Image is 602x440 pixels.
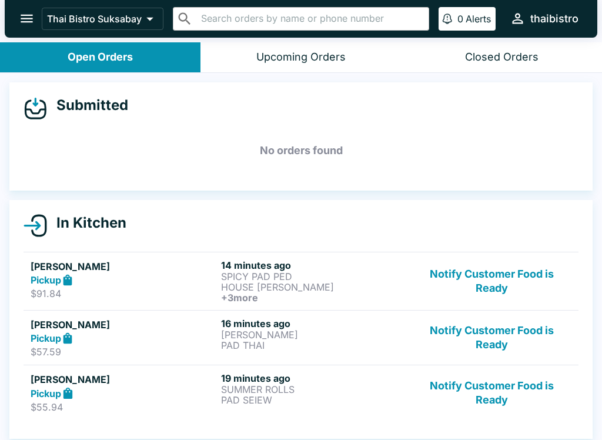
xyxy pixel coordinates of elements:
[221,318,407,329] h6: 16 minutes ago
[221,395,407,405] p: PAD SEIEW
[42,8,163,30] button: Thai Bistro Suksabay
[24,252,578,310] a: [PERSON_NAME]Pickup$91.8414 minutes agoSPICY PAD PEDHOUSE [PERSON_NAME]+3moreNotify Customer Food...
[412,318,571,358] button: Notify Customer Food is Ready
[31,332,61,344] strong: Pickup
[221,329,407,340] p: [PERSON_NAME]
[412,372,571,413] button: Notify Customer Food is Ready
[530,12,578,26] div: thaibistro
[24,365,578,420] a: [PERSON_NAME]Pickup$55.9419 minutes agoSUMMER ROLLSPAD SEIEWNotify Customer Food is Ready
[198,11,424,27] input: Search orders by name or phone number
[221,259,407,271] h6: 14 minutes ago
[31,401,216,413] p: $55.94
[47,214,126,232] h4: In Kitchen
[24,129,578,172] h5: No orders found
[221,340,407,351] p: PAD THAI
[505,6,583,31] button: thaibistro
[412,259,571,303] button: Notify Customer Food is Ready
[47,96,128,114] h4: Submitted
[221,384,407,395] p: SUMMER ROLLS
[221,372,407,384] h6: 19 minutes ago
[68,51,133,64] div: Open Orders
[12,4,42,34] button: open drawer
[221,271,407,282] p: SPICY PAD PED
[256,51,346,64] div: Upcoming Orders
[31,318,216,332] h5: [PERSON_NAME]
[221,292,407,303] h6: + 3 more
[31,388,61,399] strong: Pickup
[31,372,216,386] h5: [PERSON_NAME]
[47,13,142,25] p: Thai Bistro Suksabay
[466,13,491,25] p: Alerts
[24,310,578,365] a: [PERSON_NAME]Pickup$57.5916 minutes ago[PERSON_NAME]PAD THAINotify Customer Food is Ready
[31,288,216,299] p: $91.84
[31,259,216,274] h5: [PERSON_NAME]
[465,51,539,64] div: Closed Orders
[457,13,463,25] p: 0
[31,274,61,286] strong: Pickup
[31,346,216,358] p: $57.59
[221,282,407,292] p: HOUSE [PERSON_NAME]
